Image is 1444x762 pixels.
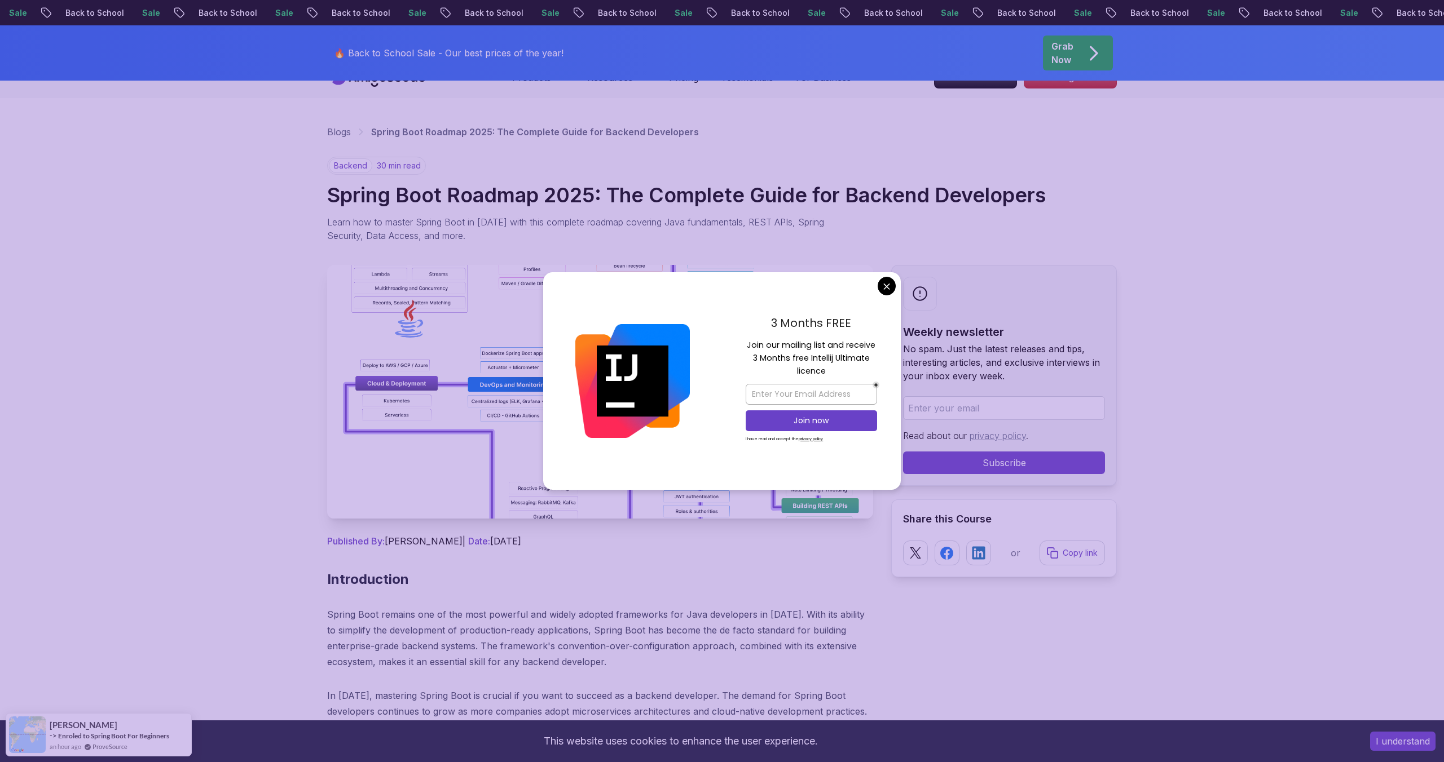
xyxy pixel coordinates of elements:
[24,7,100,19] p: Back to School
[157,7,234,19] p: Back to School
[327,688,873,751] p: In [DATE], mastering Spring Boot is crucial if you want to succeed as a backend developer. The de...
[899,7,935,19] p: Sale
[50,742,81,751] span: an hour ago
[327,265,873,519] img: Spring Boot Roadmap 2025: The Complete Guide for Backend Developers thumbnail
[327,606,873,670] p: Spring Boot remains one of the most powerful and widely adopted frameworks for Java developers in...
[423,7,500,19] p: Back to School
[500,7,536,19] p: Sale
[234,7,270,19] p: Sale
[327,534,873,548] p: [PERSON_NAME] | [DATE]
[327,215,833,242] p: Learn how to master Spring Boot in [DATE] with this complete roadmap covering Java fundamentals, ...
[100,7,137,19] p: Sale
[556,7,633,19] p: Back to School
[1355,7,1432,19] p: Back to School
[1370,732,1436,751] button: Accept cookies
[1089,7,1165,19] p: Back to School
[50,731,57,740] span: ->
[468,535,490,547] span: Date:
[327,184,1117,206] h1: Spring Boot Roadmap 2025: The Complete Guide for Backend Developers
[903,511,1105,527] h2: Share this Course
[970,430,1026,441] a: privacy policy
[903,342,1105,383] p: No spam. Just the latest releases and tips, interesting articles, and exclusive interviews in you...
[512,71,565,94] button: Products
[9,716,46,753] img: provesource social proof notification image
[689,7,766,19] p: Back to School
[50,720,117,730] span: [PERSON_NAME]
[290,7,367,19] p: Back to School
[1040,541,1105,565] button: Copy link
[329,158,372,173] p: backend
[903,396,1105,420] input: Enter your email
[1032,7,1068,19] p: Sale
[587,71,646,94] button: Resources
[327,535,385,547] span: Published By:
[377,160,421,171] p: 30 min read
[633,7,669,19] p: Sale
[367,7,403,19] p: Sale
[327,125,351,139] a: Blogs
[93,742,127,751] a: ProveSource
[327,570,873,588] h2: Introduction
[1011,546,1020,560] p: or
[1222,7,1298,19] p: Back to School
[371,125,699,139] p: Spring Boot Roadmap 2025: The Complete Guide for Backend Developers
[1165,7,1201,19] p: Sale
[903,429,1105,442] p: Read about our .
[1063,547,1098,559] p: Copy link
[822,7,899,19] p: Back to School
[1298,7,1335,19] p: Sale
[8,729,1353,754] div: This website uses cookies to enhance the user experience.
[58,731,169,741] a: Enroled to Spring Boot For Beginners
[1051,39,1073,67] p: Grab Now
[956,7,1032,19] p: Back to School
[334,46,563,60] p: 🔥 Back to School Sale - Our best prices of the year!
[766,7,802,19] p: Sale
[903,324,1105,340] h2: Weekly newsletter
[903,451,1105,474] button: Subscribe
